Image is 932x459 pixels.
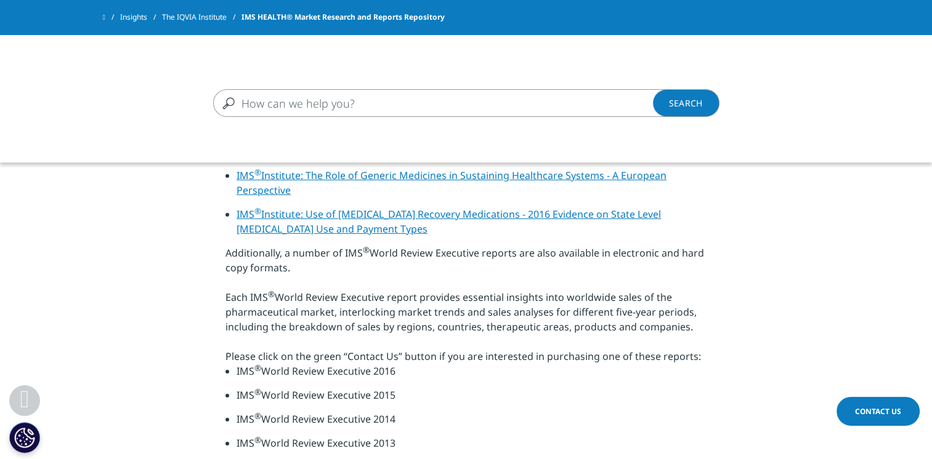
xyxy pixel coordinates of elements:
span: IMS HEALTH® Market Research and Reports Repository [241,6,445,28]
button: Cookies Settings [9,422,40,453]
a: Search [653,89,719,117]
input: Search [213,89,684,117]
a: The IQVIA Institute [162,6,241,28]
sup: ® [449,43,456,54]
a: Insights [120,6,162,28]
